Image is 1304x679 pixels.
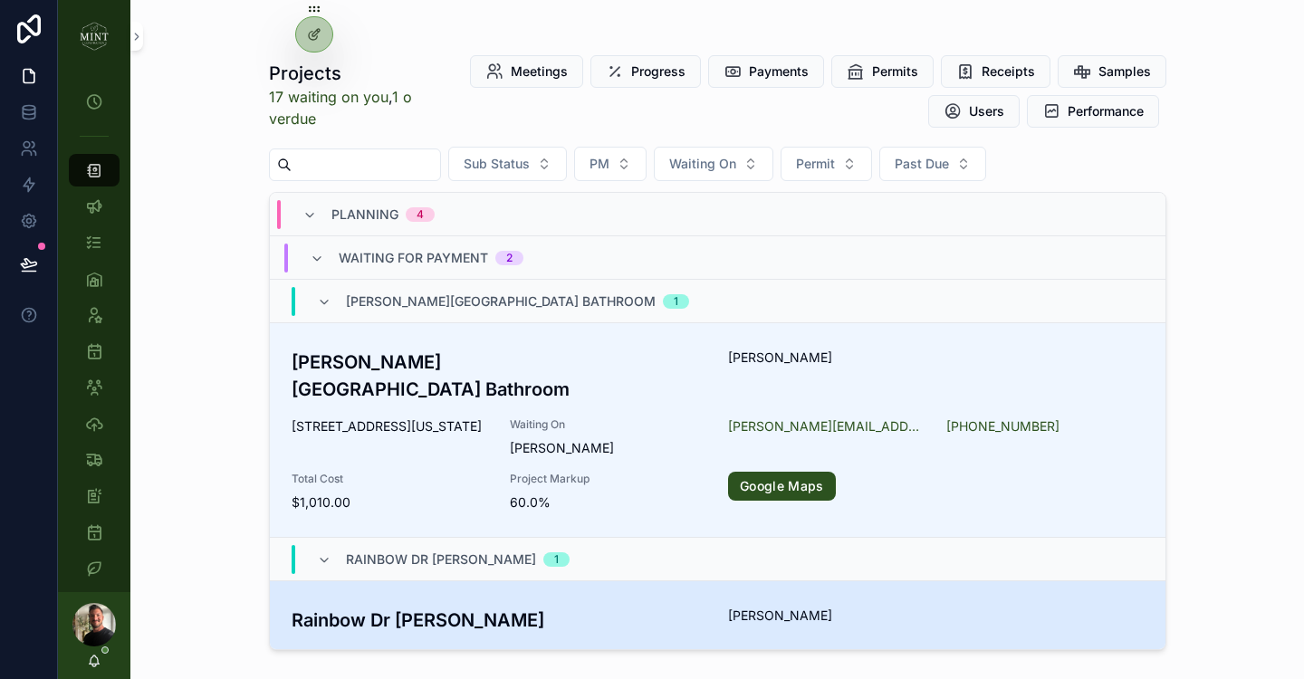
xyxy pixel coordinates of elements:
[270,323,1165,538] a: [PERSON_NAME][GEOGRAPHIC_DATA] Bathroom[PERSON_NAME][STREET_ADDRESS][US_STATE]Waiting On[PERSON_N...
[728,607,1144,625] span: [PERSON_NAME]
[292,472,488,486] span: Total Cost
[728,472,836,501] a: Google Maps
[946,648,1059,666] a: [PHONE_NUMBER]
[728,417,925,435] a: [PERSON_NAME][EMAIL_ADDRESS][DOMAIN_NAME]
[292,417,488,435] span: [STREET_ADDRESS][US_STATE]
[417,207,424,222] div: 4
[879,147,986,181] button: Select Button
[292,493,488,512] span: $1,010.00
[269,88,388,106] a: 17 waiting on you
[1098,62,1151,81] span: Samples
[708,55,824,88] button: Payments
[506,251,513,265] div: 2
[511,62,568,81] span: Meetings
[728,648,925,666] a: [EMAIL_ADDRESS][DOMAIN_NAME]
[346,292,656,311] span: [PERSON_NAME][GEOGRAPHIC_DATA] Bathroom
[831,55,934,88] button: Permits
[554,552,559,567] div: 1
[631,62,686,81] span: Progress
[269,86,417,129] span: ,
[1058,55,1166,88] button: Samples
[510,472,706,486] span: Project Markup
[292,607,707,634] h3: Rainbow Dr [PERSON_NAME]
[510,648,706,663] span: Waiting On
[895,155,949,173] span: Past Due
[674,294,678,309] div: 1
[946,417,1059,435] a: [PHONE_NUMBER]
[346,550,536,569] span: Rainbow Dr [PERSON_NAME]
[982,62,1035,81] span: Receipts
[654,147,773,181] button: Select Button
[510,417,706,432] span: Waiting On
[749,62,809,81] span: Payments
[590,55,701,88] button: Progress
[1068,102,1144,120] span: Performance
[941,55,1050,88] button: Receipts
[58,72,130,592] div: scrollable content
[470,55,583,88] button: Meetings
[269,61,417,86] h1: Projects
[781,147,872,181] button: Select Button
[669,155,736,173] span: Waiting On
[796,155,835,173] span: Permit
[510,439,614,457] span: [PERSON_NAME]
[292,349,707,403] h3: [PERSON_NAME][GEOGRAPHIC_DATA] Bathroom
[574,147,647,181] button: Select Button
[728,349,1144,367] span: [PERSON_NAME]
[448,147,567,181] button: Select Button
[590,155,609,173] span: PM
[331,206,398,224] span: Planning
[464,155,530,173] span: Sub Status
[872,62,918,81] span: Permits
[969,102,1004,120] span: Users
[510,493,706,512] span: 60.0%
[1027,95,1159,128] button: Performance
[928,95,1020,128] button: Users
[339,249,488,267] span: Waiting for payment
[80,22,109,51] img: App logo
